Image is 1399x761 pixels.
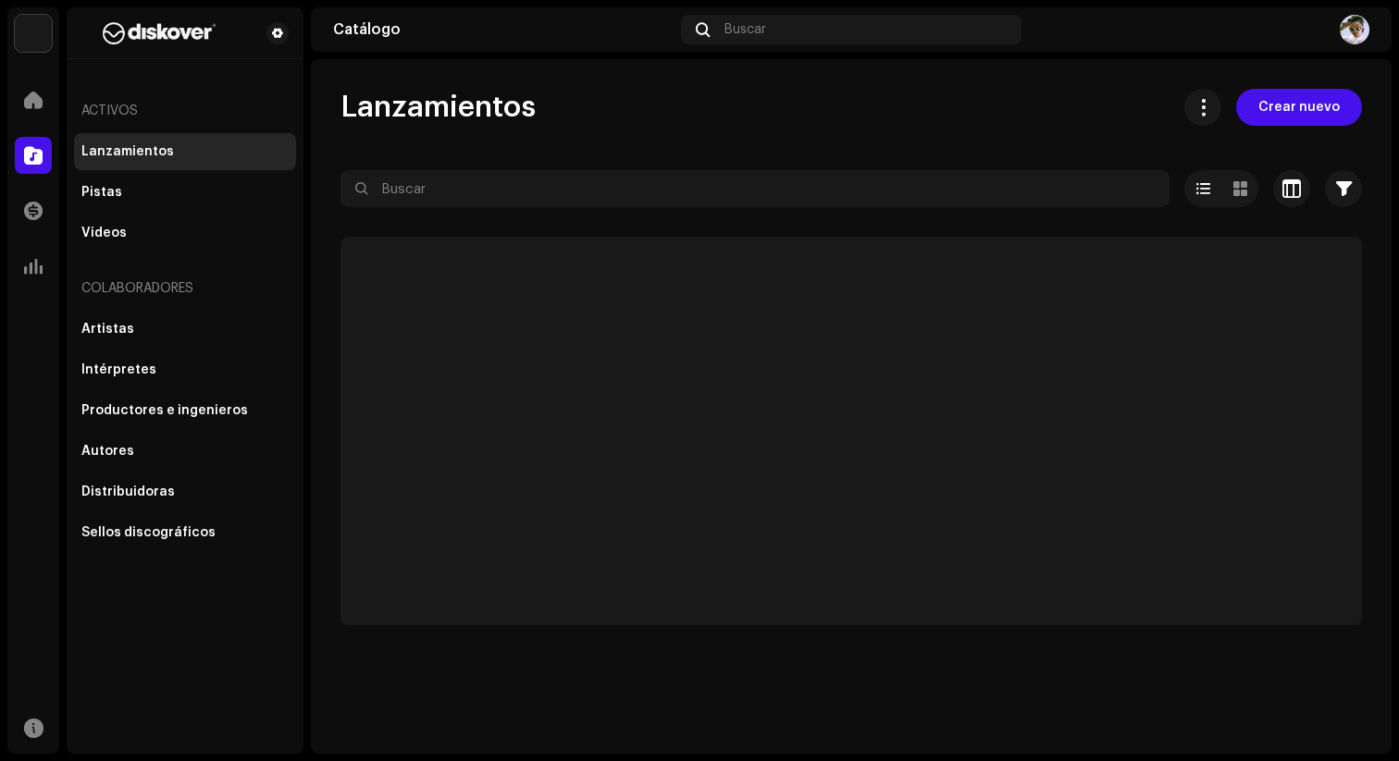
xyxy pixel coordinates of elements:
[340,170,1170,207] input: Buscar
[74,392,296,429] re-m-nav-item: Productores e ingenieros
[81,322,134,337] div: Artistas
[74,433,296,470] re-m-nav-item: Autores
[333,22,674,37] div: Catálogo
[74,133,296,170] re-m-nav-item: Lanzamientos
[74,351,296,388] re-m-nav-item: Intérpretes
[1236,89,1362,126] button: Crear nuevo
[1340,15,1369,44] img: 4f903b52-03bd-4e53-9b90-a5ebc516e3ab
[1258,89,1340,126] span: Crear nuevo
[81,444,134,459] div: Autores
[81,403,248,418] div: Productores e ingenieros
[74,311,296,348] re-m-nav-item: Artistas
[81,362,156,377] div: Intérpretes
[74,266,296,311] re-a-nav-header: Colaboradores
[74,174,296,211] re-m-nav-item: Pistas
[81,226,127,240] div: Videos
[340,89,536,126] span: Lanzamientos
[81,22,237,44] img: b627a117-4a24-417a-95e9-2d0c90689367
[81,185,122,200] div: Pistas
[81,144,174,159] div: Lanzamientos
[15,15,52,52] img: 297a105e-aa6c-4183-9ff4-27133c00f2e2
[724,22,766,37] span: Buscar
[81,525,216,540] div: Sellos discográficos
[74,473,296,510] re-m-nav-item: Distribuidoras
[74,89,296,133] re-a-nav-header: Activos
[81,485,175,499] div: Distribuidoras
[74,514,296,551] re-m-nav-item: Sellos discográficos
[74,215,296,252] re-m-nav-item: Videos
